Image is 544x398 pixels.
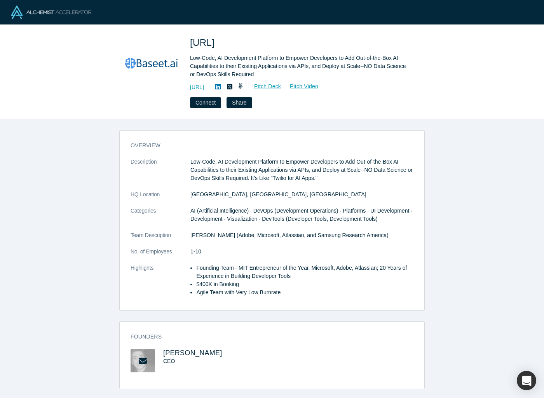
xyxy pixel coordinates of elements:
span: CEO [163,358,175,364]
dd: 1-10 [190,248,413,256]
li: $400K in Booking [196,280,413,288]
button: Share [227,97,252,108]
img: Alchemist Logo [11,5,91,19]
div: Low-Code, AI Development Platform to Empower Developers to Add Out-of-the-Box AI Capabilities to ... [190,54,408,79]
li: Agile Team with Very Low Burnrate [196,288,413,297]
dt: No. of Employees [131,248,190,264]
dt: Categories [131,207,190,231]
p: Low-Code, AI Development Platform to Empower Developers to Add Out-of-the-Box AI Capabilities to ... [190,158,413,182]
dt: Highlights [131,264,190,305]
dd: [GEOGRAPHIC_DATA], [GEOGRAPHIC_DATA], [GEOGRAPHIC_DATA] [190,190,413,199]
a: Pitch Deck [246,82,281,91]
a: [URL] [190,83,204,91]
dt: Description [131,158,190,190]
span: [URL] [190,37,217,48]
dt: Team Description [131,231,190,248]
p: [PERSON_NAME] (Adobe, Microsoft, Atlassian, and Samsung Research America) [190,231,413,239]
dt: HQ Location [131,190,190,207]
h3: overview [131,141,403,150]
img: Baseet.ai's Logo [125,36,179,90]
button: Connect [190,97,221,108]
a: Pitch Video [281,82,319,91]
h3: Founders [131,333,403,341]
span: AI (Artificial Intelligence) · DevOps (Development Operations) · Platforms · UI Development · Dev... [190,208,412,222]
a: [PERSON_NAME] [163,349,222,357]
li: Founding Team - MIT Entrepreneur of the Year, Microsoft, Adobe, Atlassian; 20 Years of Experience... [196,264,413,280]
